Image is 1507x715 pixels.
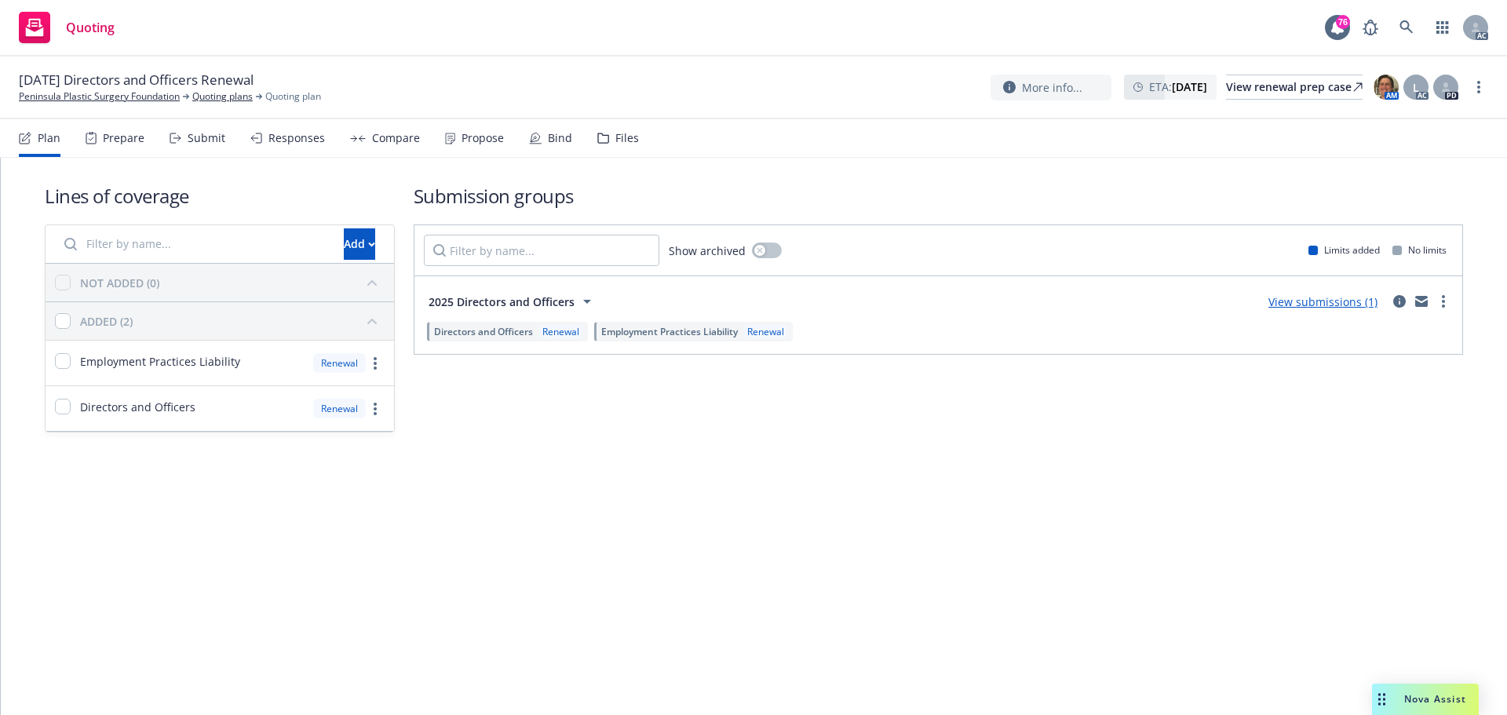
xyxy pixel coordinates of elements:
[1434,292,1453,311] a: more
[991,75,1111,100] button: More info...
[19,71,254,89] span: [DATE] Directors and Officers Renewal
[462,132,504,144] div: Propose
[344,229,375,259] div: Add
[1427,12,1458,43] a: Switch app
[344,228,375,260] button: Add
[1390,292,1409,311] a: circleInformation
[1308,243,1380,257] div: Limits added
[366,399,385,418] a: more
[55,228,334,260] input: Filter by name...
[1412,292,1431,311] a: mail
[1226,75,1363,100] a: View renewal prep case
[80,275,159,291] div: NOT ADDED (0)
[601,325,738,338] span: Employment Practices Liability
[66,21,115,34] span: Quoting
[615,132,639,144] div: Files
[80,353,240,370] span: Employment Practices Liability
[1336,15,1350,29] div: 76
[372,132,420,144] div: Compare
[19,89,180,104] a: Peninsula Plastic Surgery Foundation
[669,243,746,259] span: Show archived
[268,132,325,144] div: Responses
[80,399,195,415] span: Directors and Officers
[1372,684,1392,715] div: Drag to move
[1469,78,1488,97] a: more
[80,308,385,334] button: ADDED (2)
[80,270,385,295] button: NOT ADDED (0)
[13,5,121,49] a: Quoting
[414,183,1463,209] h1: Submission groups
[366,354,385,373] a: more
[103,132,144,144] div: Prepare
[548,132,572,144] div: Bind
[744,325,787,338] div: Renewal
[1404,692,1466,706] span: Nova Assist
[1172,79,1207,94] strong: [DATE]
[80,313,133,330] div: ADDED (2)
[1355,12,1386,43] a: Report a Bug
[1149,78,1207,95] span: ETA :
[192,89,253,104] a: Quoting plans
[38,132,60,144] div: Plan
[45,183,395,209] h1: Lines of coverage
[424,286,601,317] button: 2025 Directors and Officers
[1413,79,1419,96] span: L
[429,294,575,310] span: 2025 Directors and Officers
[265,89,321,104] span: Quoting plan
[1022,79,1082,96] span: More info...
[188,132,225,144] div: Submit
[434,325,533,338] span: Directors and Officers
[1374,75,1399,100] img: photo
[1372,684,1479,715] button: Nova Assist
[1391,12,1422,43] a: Search
[313,399,366,418] div: Renewal
[1268,294,1377,309] a: View submissions (1)
[1226,75,1363,99] div: View renewal prep case
[1392,243,1447,257] div: No limits
[424,235,659,266] input: Filter by name...
[539,325,582,338] div: Renewal
[313,353,366,373] div: Renewal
